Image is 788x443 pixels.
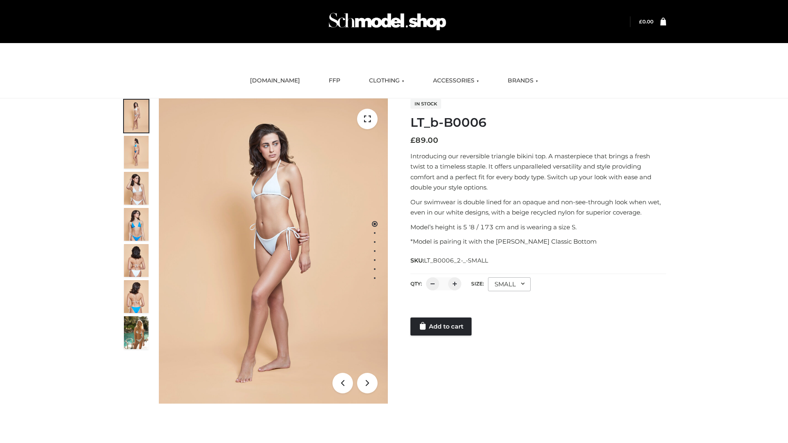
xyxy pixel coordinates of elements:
[410,99,441,109] span: In stock
[326,5,449,38] img: Schmodel Admin 964
[410,256,489,265] span: SKU:
[323,72,346,90] a: FFP
[124,100,149,132] img: ArielClassicBikiniTop_CloudNine_AzureSky_OW114ECO_1-scaled.jpg
[244,72,306,90] a: [DOMAIN_NAME]
[639,18,653,25] a: £0.00
[410,317,472,336] a: Add to cart
[427,72,485,90] a: ACCESSORIES
[363,72,410,90] a: CLOTHING
[124,244,149,277] img: ArielClassicBikiniTop_CloudNine_AzureSky_OW114ECO_7-scaled.jpg
[124,136,149,169] img: ArielClassicBikiniTop_CloudNine_AzureSky_OW114ECO_2-scaled.jpg
[639,18,653,25] bdi: 0.00
[159,98,388,404] img: ArielClassicBikiniTop_CloudNine_AzureSky_OW114ECO_1
[502,72,544,90] a: BRANDS
[471,281,484,287] label: Size:
[124,316,149,349] img: Arieltop_CloudNine_AzureSky2.jpg
[410,115,666,130] h1: LT_b-B0006
[488,277,531,291] div: SMALL
[410,136,415,145] span: £
[124,208,149,241] img: ArielClassicBikiniTop_CloudNine_AzureSky_OW114ECO_4-scaled.jpg
[424,257,488,264] span: LT_B0006_2-_-SMALL
[410,222,666,233] p: Model’s height is 5 ‘8 / 173 cm and is wearing a size S.
[410,236,666,247] p: *Model is pairing it with the [PERSON_NAME] Classic Bottom
[410,151,666,193] p: Introducing our reversible triangle bikini top. A masterpiece that brings a fresh twist to a time...
[410,281,422,287] label: QTY:
[410,136,438,145] bdi: 89.00
[639,18,642,25] span: £
[410,197,666,218] p: Our swimwear is double lined for an opaque and non-see-through look when wet, even in our white d...
[124,172,149,205] img: ArielClassicBikiniTop_CloudNine_AzureSky_OW114ECO_3-scaled.jpg
[124,280,149,313] img: ArielClassicBikiniTop_CloudNine_AzureSky_OW114ECO_8-scaled.jpg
